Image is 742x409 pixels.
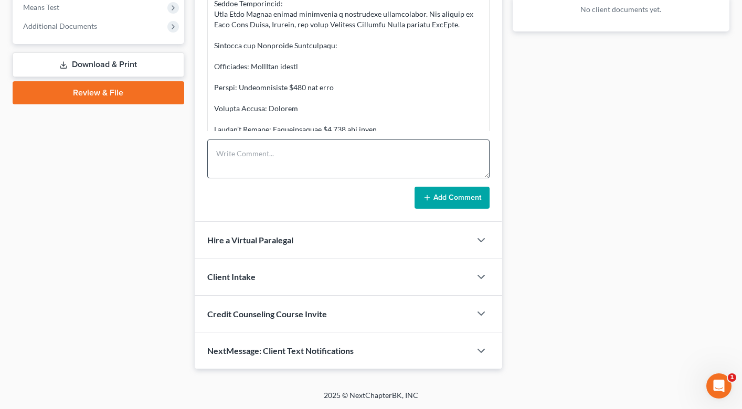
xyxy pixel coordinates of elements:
p: No client documents yet. [521,4,721,15]
span: Credit Counseling Course Invite [207,309,327,319]
button: Add Comment [415,187,490,209]
span: Client Intake [207,272,256,282]
a: Review & File [13,81,184,104]
span: Hire a Virtual Paralegal [207,235,293,245]
iframe: Intercom live chat [706,373,732,399]
span: 1 [728,373,736,382]
span: NextMessage: Client Text Notifications [207,346,354,356]
a: Download & Print [13,52,184,77]
span: Additional Documents [23,21,97,30]
span: Means Test [23,3,59,12]
div: 2025 © NextChapterBK, INC [72,390,670,409]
